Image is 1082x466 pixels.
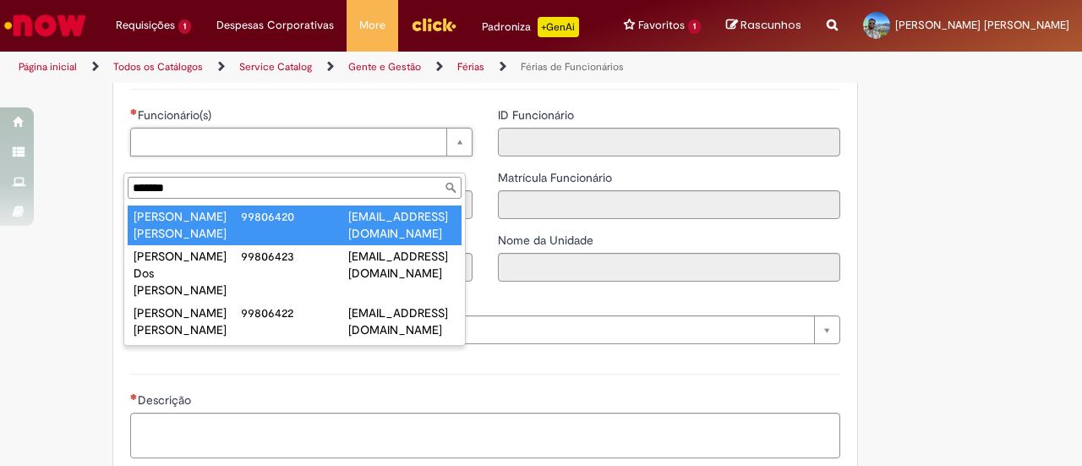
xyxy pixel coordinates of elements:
[348,248,456,282] div: [EMAIL_ADDRESS][DOMAIN_NAME]
[124,202,465,345] ul: Funcionário(s)
[134,248,241,299] div: [PERSON_NAME] Dos [PERSON_NAME]
[241,208,348,225] div: 99806420
[134,304,241,338] div: [PERSON_NAME] [PERSON_NAME]
[348,304,456,338] div: [EMAIL_ADDRESS][DOMAIN_NAME]
[134,208,241,242] div: [PERSON_NAME] [PERSON_NAME]
[348,208,456,242] div: [EMAIL_ADDRESS][DOMAIN_NAME]
[241,248,348,265] div: 99806423
[241,304,348,321] div: 99806422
